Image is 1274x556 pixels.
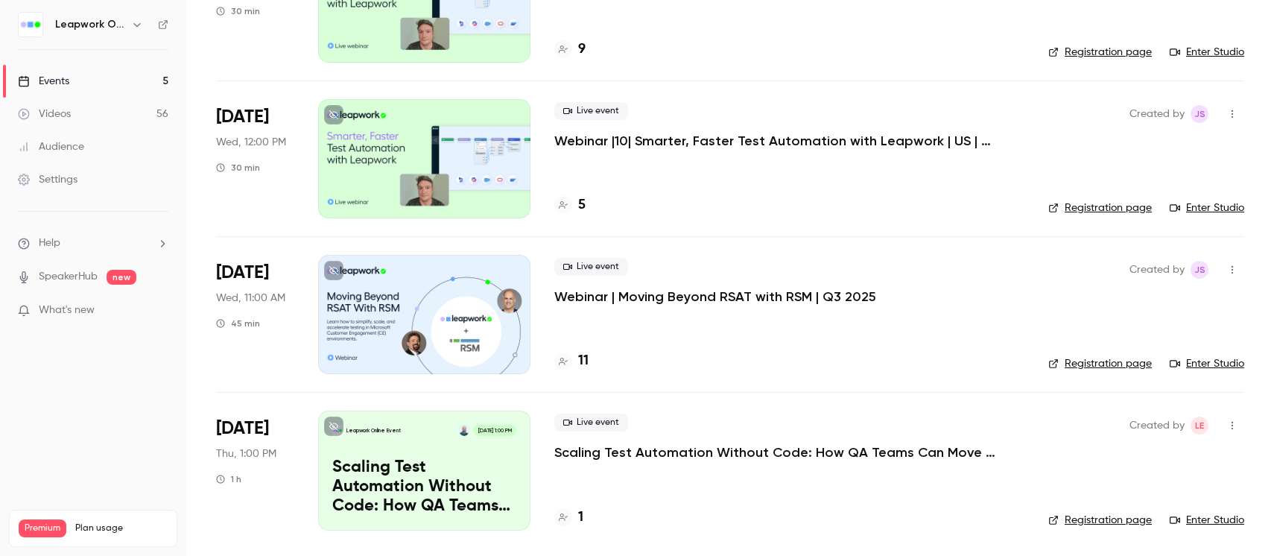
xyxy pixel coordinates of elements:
span: Jaynesh Singh [1191,261,1208,279]
img: Leo Laskin [459,425,469,435]
a: 9 [554,40,586,60]
a: Registration page [1048,513,1152,528]
span: Thu, 1:00 PM [216,446,276,461]
span: [DATE] 1:00 PM [473,425,516,435]
a: Scaling Test Automation Without Code: How QA Teams Can Move Faster and Fail-SafeLeapwork Online E... [318,411,530,530]
span: [DATE] [216,105,269,129]
span: Jaynesh Singh [1191,105,1208,123]
div: 1 h [216,473,241,485]
span: Created by [1129,105,1185,123]
span: Wed, 12:00 PM [216,135,286,150]
h4: 11 [578,351,589,371]
span: Help [39,236,60,251]
div: Oct 29 Wed, 10:00 AM (America/Los Angeles) [216,99,294,218]
img: Leapwork Online Event [19,13,42,37]
span: Premium [19,519,66,537]
span: [DATE] [216,417,269,440]
span: Created by [1129,261,1185,279]
span: Live event [554,258,628,276]
a: 5 [554,195,586,215]
h4: 9 [578,40,586,60]
span: Live event [554,414,628,432]
span: Live event [554,102,628,120]
a: Registration page [1048,200,1152,215]
div: Nov 13 Thu, 1:00 PM (America/Chicago) [216,411,294,530]
div: 30 min [216,5,260,17]
h4: 1 [578,508,583,528]
a: Enter Studio [1170,513,1244,528]
span: Plan usage [75,522,168,534]
a: Enter Studio [1170,45,1244,60]
div: Settings [18,172,77,187]
span: What's new [39,303,95,318]
span: Wed, 11:00 AM [216,291,285,306]
span: JS [1194,105,1205,123]
div: 45 min [216,318,260,329]
a: Enter Studio [1170,200,1244,215]
p: Scaling Test Automation Without Code: How QA Teams Can Move Faster and Fail-Safe [332,458,516,516]
p: Leapwork Online Event [346,427,401,435]
div: Nov 12 Wed, 12:00 PM (America/New York) [216,255,294,374]
li: help-dropdown-opener [18,236,168,251]
span: new [107,270,136,285]
a: 1 [554,508,583,528]
a: Registration page [1048,45,1152,60]
h4: 5 [578,195,586,215]
a: 11 [554,351,589,371]
h6: Leapwork Online Event [55,17,125,32]
a: SpeakerHub [39,269,98,285]
a: Webinar |10| Smarter, Faster Test Automation with Leapwork | US | Q4 2025 [554,132,1001,150]
span: LE [1195,417,1204,435]
span: Lauren Everett [1191,417,1208,435]
a: Webinar | Moving Beyond RSAT with RSM | Q3 2025 [554,288,876,306]
div: Videos [18,107,71,121]
a: Registration page [1048,356,1152,371]
div: 30 min [216,162,260,174]
div: Events [18,74,69,89]
a: Scaling Test Automation Without Code: How QA Teams Can Move Faster and Fail-Safe [554,443,1001,461]
a: Enter Studio [1170,356,1244,371]
span: JS [1194,261,1205,279]
iframe: Noticeable Trigger [150,304,168,318]
span: [DATE] [216,261,269,285]
span: Created by [1129,417,1185,435]
div: Audience [18,139,84,154]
